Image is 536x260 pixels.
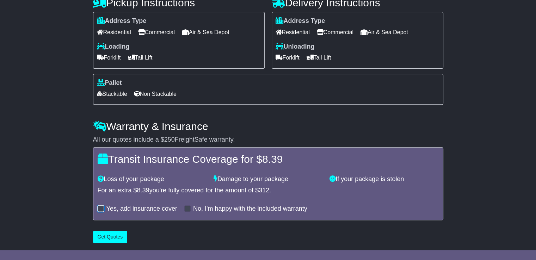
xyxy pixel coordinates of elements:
[182,27,229,38] span: Air & Sea Depot
[97,43,130,51] label: Loading
[276,27,310,38] span: Residential
[106,205,177,213] label: Yes, add insurance cover
[210,175,326,183] div: Damage to your package
[97,52,121,63] span: Forklift
[276,43,315,51] label: Unloading
[317,27,353,38] span: Commercial
[276,17,325,25] label: Address Type
[193,205,307,213] label: No, I'm happy with the included warranty
[138,27,175,38] span: Commercial
[276,52,300,63] span: Forklift
[307,52,331,63] span: Tail Lift
[97,17,147,25] label: Address Type
[361,27,408,38] span: Air & Sea Depot
[262,153,283,165] span: 8.39
[128,52,153,63] span: Tail Lift
[134,88,177,99] span: Non Stackable
[98,187,439,194] div: For an extra $ you're fully covered for the amount of $ .
[93,120,443,132] h4: Warranty & Insurance
[259,187,269,194] span: 312
[93,231,128,243] button: Get Quotes
[98,153,439,165] h4: Transit Insurance Coverage for $
[94,175,210,183] div: Loss of your package
[137,187,149,194] span: 8.39
[164,136,175,143] span: 250
[326,175,442,183] div: If your package is stolen
[93,136,443,144] div: All our quotes include a $ FreightSafe warranty.
[97,88,127,99] span: Stackable
[97,27,131,38] span: Residential
[97,79,122,87] label: Pallet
